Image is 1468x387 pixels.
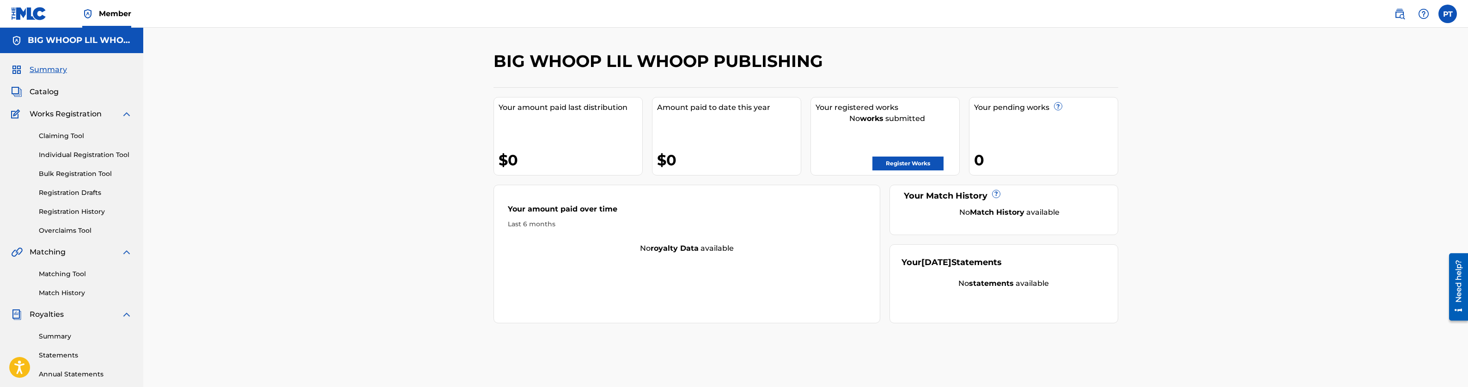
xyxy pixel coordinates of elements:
[1414,5,1433,23] div: Help
[39,288,132,298] a: Match History
[39,188,132,198] a: Registration Drafts
[508,219,866,229] div: Last 6 months
[902,190,1106,202] div: Your Match History
[993,190,1000,198] span: ?
[11,247,23,258] img: Matching
[974,150,1118,170] div: 0
[39,226,132,236] a: Overclaims Tool
[816,113,959,124] div: No submitted
[11,64,22,75] img: Summary
[657,102,801,113] div: Amount paid to date this year
[499,150,642,170] div: $0
[493,51,828,72] h2: BIG WHOOP LIL WHOOP PUBLISHING
[657,150,801,170] div: $0
[921,257,951,267] span: [DATE]
[39,131,132,141] a: Claiming Tool
[28,35,132,46] h5: BIG WHOOP LIL WHOOP PUBLISHING
[30,64,67,75] span: Summary
[11,309,22,320] img: Royalties
[82,8,93,19] img: Top Rightsholder
[902,278,1106,289] div: No available
[11,109,23,120] img: Works Registration
[39,169,132,179] a: Bulk Registration Tool
[30,86,59,97] span: Catalog
[30,309,64,320] span: Royalties
[11,64,67,75] a: SummarySummary
[872,157,944,170] a: Register Works
[913,207,1106,218] div: No available
[1442,250,1468,324] iframe: Resource Center
[816,102,959,113] div: Your registered works
[39,351,132,360] a: Statements
[39,150,132,160] a: Individual Registration Tool
[121,309,132,320] img: expand
[39,269,132,279] a: Matching Tool
[1390,5,1409,23] a: Public Search
[11,86,22,97] img: Catalog
[11,7,47,20] img: MLC Logo
[1394,8,1405,19] img: search
[30,247,66,258] span: Matching
[99,8,131,19] span: Member
[902,256,1002,269] div: Your Statements
[651,244,699,253] strong: royalty data
[860,114,883,123] strong: works
[39,207,132,217] a: Registration History
[11,86,59,97] a: CatalogCatalog
[1438,5,1457,23] div: User Menu
[30,109,102,120] span: Works Registration
[970,208,1024,217] strong: Match History
[499,102,642,113] div: Your amount paid last distribution
[1054,103,1062,110] span: ?
[1418,8,1429,19] img: help
[121,247,132,258] img: expand
[508,204,866,219] div: Your amount paid over time
[969,279,1014,288] strong: statements
[494,243,880,254] div: No available
[39,369,132,379] a: Annual Statements
[974,102,1118,113] div: Your pending works
[11,35,22,46] img: Accounts
[39,332,132,341] a: Summary
[121,109,132,120] img: expand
